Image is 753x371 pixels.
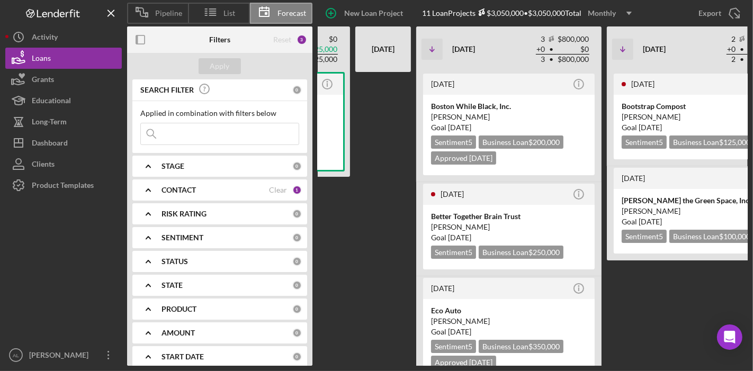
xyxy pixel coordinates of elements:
[5,153,122,175] button: Clients
[431,316,587,327] div: [PERSON_NAME]
[622,230,667,243] div: Sentiment 5
[441,189,464,198] time: 2025-07-16 14:22
[431,327,471,336] span: Goal
[292,280,302,290] div: 0
[431,222,587,232] div: [PERSON_NAME]
[292,185,302,195] div: 1
[199,58,241,74] button: Apply
[643,44,666,53] b: [DATE]
[292,233,302,242] div: 0
[479,135,563,149] div: Business Loan $200,000
[422,72,596,177] a: [DATE]Boston While Black, Inc.[PERSON_NAME]Goal [DATE]Sentiment5Business Loan$200,000Approved [DATE]
[140,109,299,117] div: Applied in combination with filters below
[32,153,55,177] div: Clients
[431,135,476,149] div: Sentiment 5
[431,211,587,222] div: Better Together Brain Trust
[32,111,67,135] div: Long-Term
[431,356,496,369] div: Approved [DATE]
[5,90,122,111] button: Educational
[210,58,230,74] div: Apply
[422,5,638,21] div: 11 Loan Projects • $3,050,000 Total
[306,44,338,55] td: $125,000
[269,186,287,194] div: Clear
[557,34,589,44] td: $800,000
[431,233,471,242] span: Goal
[536,55,545,65] td: 3
[292,257,302,266] div: 0
[32,48,51,71] div: Loans
[32,132,68,156] div: Dashboard
[431,151,496,165] div: Approved [DATE]
[448,327,471,336] time: 08/22/2025
[224,9,236,17] span: List
[32,69,54,93] div: Grants
[344,3,403,24] div: New Loan Project
[557,44,589,55] td: $0
[162,305,196,313] b: PRODUCT
[431,246,476,259] div: Sentiment 5
[292,352,302,361] div: 0
[5,26,122,48] a: Activity
[739,56,745,63] span: •
[479,246,563,259] div: Business Loan $250,000
[5,111,122,132] button: Long-Term
[273,35,291,44] div: Reset
[162,210,207,218] b: RISK RATING
[155,9,182,17] span: Pipeline
[5,48,122,69] button: Loans
[422,182,596,271] a: [DATE]Better Together Brain Trust[PERSON_NAME]Goal [DATE]Sentiment5Business Loan$250,000
[631,79,655,88] time: 2025-07-09 02:23
[431,101,587,112] div: Boston While Black, Inc.
[622,217,662,226] span: Goal
[448,233,471,242] time: 08/27/2025
[162,162,184,170] b: STAGE
[162,233,203,242] b: SENTIMENT
[306,55,338,65] td: $125,000
[639,123,662,132] time: 09/27/2025
[448,123,471,132] time: 08/30/2025
[479,340,563,353] div: Business Loan $350,000
[698,3,721,24] div: Export
[431,79,454,88] time: 2025-04-10 13:48
[581,5,638,21] button: Monthly
[292,85,302,95] div: 0
[727,55,736,65] td: 2
[688,3,748,24] button: Export
[292,209,302,219] div: 0
[277,9,306,17] span: Forecast
[292,328,302,338] div: 0
[717,324,742,350] div: Open Intercom Messenger
[431,123,471,132] span: Goal
[32,26,58,50] div: Activity
[622,135,667,149] div: Sentiment 5
[5,345,122,366] button: AL[PERSON_NAME]
[32,175,94,198] div: Product Templates
[13,352,19,358] text: AL
[162,257,188,266] b: STATUS
[431,340,476,353] div: Sentiment 5
[162,186,196,194] b: CONTACT
[5,175,122,196] button: Product Templates
[140,86,194,94] b: SEARCH FILTER
[209,35,230,44] b: Filters
[739,46,745,53] span: •
[292,161,302,171] div: 0
[292,304,302,314] div: 0
[162,281,183,289] b: STATE
[431,112,587,122] div: [PERSON_NAME]
[452,44,475,53] b: [DATE]
[622,123,662,132] span: Goal
[431,305,587,316] div: Eco Auto
[5,69,122,90] button: Grants
[622,174,645,183] time: 2025-07-24 17:29
[536,34,545,44] td: 3
[297,34,307,45] div: 3
[5,132,122,153] button: Dashboard
[476,8,524,17] div: $3,050,000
